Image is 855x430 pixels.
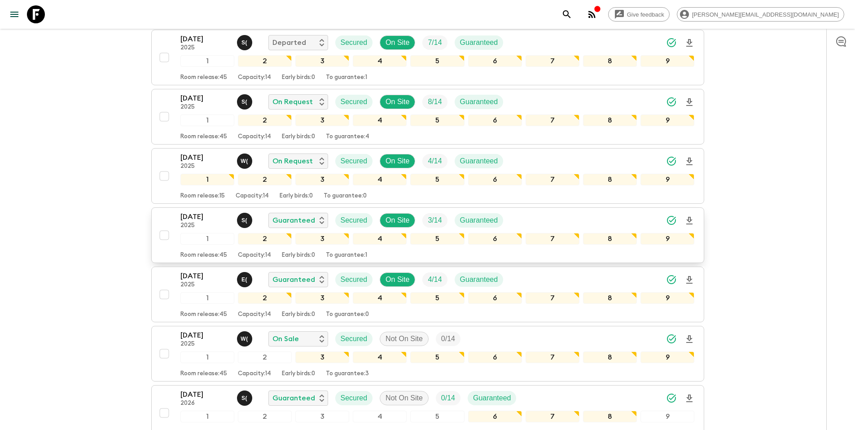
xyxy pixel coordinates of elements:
svg: Synced Successfully [666,274,677,285]
div: Secured [335,154,373,168]
div: 3 [295,233,349,245]
div: 1 [180,233,234,245]
button: S( [237,94,254,110]
span: Give feedback [622,11,669,18]
div: Secured [335,332,373,346]
p: Guaranteed [272,215,315,226]
div: 2 [238,174,292,185]
div: 1 [180,114,234,126]
div: On Site [380,35,415,50]
div: 7 [526,55,579,67]
div: 8 [583,233,637,245]
p: To guarantee: 3 [326,370,369,377]
div: Trip Fill [422,35,447,50]
svg: Download Onboarding [684,156,695,167]
svg: Download Onboarding [684,38,695,48]
div: Secured [335,272,373,287]
div: 7 [526,292,579,304]
p: Not On Site [386,393,423,404]
p: Guaranteed [460,215,498,226]
div: 4 [353,411,407,422]
p: Capacity: 14 [238,311,271,318]
p: Guaranteed [272,274,315,285]
div: 7 [526,233,579,245]
p: Capacity: 14 [238,252,271,259]
div: 3 [295,55,349,67]
button: E( [237,272,254,287]
p: W ( [241,158,248,165]
p: Room release: 45 [180,133,227,140]
svg: Download Onboarding [684,215,695,226]
button: [DATE]2025Wawan (Made) MurawanOn SaleSecuredNot On SiteTrip Fill123456789Room release:45Capacity:... [151,326,704,382]
p: 0 / 14 [441,393,455,404]
div: 2 [238,292,292,304]
p: 2025 [180,44,230,52]
button: menu [5,5,23,23]
div: 7 [526,114,579,126]
div: 5 [410,292,464,304]
p: [DATE] [180,330,230,341]
p: [DATE] [180,271,230,281]
p: On Site [386,215,409,226]
p: Early birds: 0 [282,311,315,318]
div: 2 [238,351,292,363]
p: Secured [341,215,368,226]
p: 0 / 14 [441,333,455,344]
div: Trip Fill [422,213,447,228]
p: 2026 [180,400,230,407]
p: To guarantee: 0 [326,311,369,318]
button: W( [237,154,254,169]
div: 3 [295,114,349,126]
p: 2025 [180,104,230,111]
svg: Download Onboarding [684,393,695,404]
div: 1 [180,174,234,185]
div: 1 [180,351,234,363]
span: England (Made) Agus Englandian [237,275,254,282]
p: Guaranteed [460,97,498,107]
p: Secured [341,37,368,48]
div: 6 [468,292,522,304]
p: 3 / 14 [428,215,442,226]
button: S( [237,391,254,406]
svg: Synced Successfully [666,215,677,226]
p: Guaranteed [460,156,498,167]
p: 2025 [180,341,230,348]
p: On Request [272,97,313,107]
div: 5 [410,351,464,363]
div: 9 [640,411,694,422]
p: [DATE] [180,211,230,222]
p: [DATE] [180,34,230,44]
div: Secured [335,95,373,109]
button: [DATE]2025Shandy (Putu) Sandhi Astra JuniawanDepartedSecuredOn SiteTrip FillGuaranteed123456789Ro... [151,30,704,85]
div: [PERSON_NAME][EMAIL_ADDRESS][DOMAIN_NAME] [677,7,844,22]
div: Trip Fill [422,272,447,287]
div: Not On Site [380,391,429,405]
div: 1 [180,292,234,304]
div: 9 [640,174,694,185]
p: Secured [341,274,368,285]
p: Room release: 45 [180,370,227,377]
a: Give feedback [608,7,670,22]
div: Trip Fill [422,154,447,168]
svg: Download Onboarding [684,275,695,285]
button: [DATE]2025England (Made) Agus EnglandianGuaranteedSecuredOn SiteTrip FillGuaranteed123456789Room ... [151,267,704,322]
p: Early birds: 0 [282,133,315,140]
svg: Download Onboarding [684,97,695,108]
div: 5 [410,174,464,185]
p: Room release: 45 [180,74,227,81]
svg: Synced Successfully [666,37,677,48]
svg: Download Onboarding [684,334,695,345]
p: Room release: 45 [180,311,227,318]
p: Not On Site [386,333,423,344]
div: 4 [353,351,407,363]
p: To guarantee: 0 [324,193,367,200]
p: 2025 [180,163,230,170]
p: Room release: 15 [180,193,225,200]
span: Shandy (Putu) Sandhi Astra Juniawan [237,393,254,400]
button: [DATE]2025Shandy (Putu) Sandhi Astra JuniawanGuaranteedSecuredOn SiteTrip FillGuaranteed123456789... [151,207,704,263]
div: 4 [353,174,407,185]
div: On Site [380,213,415,228]
div: 5 [410,114,464,126]
p: Capacity: 14 [238,133,271,140]
p: Guaranteed [272,393,315,404]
